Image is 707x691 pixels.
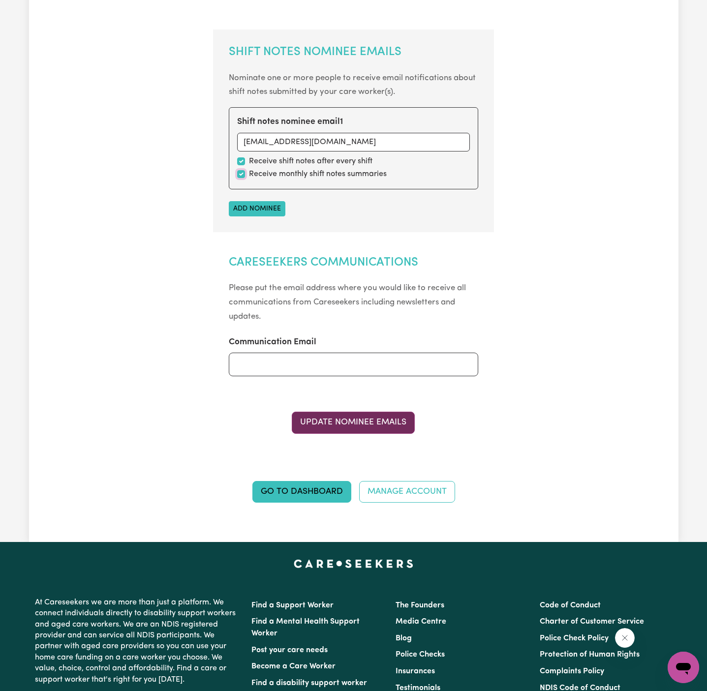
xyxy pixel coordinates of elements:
[540,634,609,642] a: Police Check Policy
[229,74,476,96] small: Nominate one or more people to receive email notifications about shift notes submitted by your ca...
[229,284,466,321] small: Please put the email address where you would like to receive all communications from Careseekers ...
[540,651,640,659] a: Protection of Human Rights
[251,618,360,637] a: Find a Mental Health Support Worker
[396,601,444,609] a: The Founders
[229,201,285,216] button: Add nominee
[396,667,435,675] a: Insurances
[292,412,415,433] button: Update Nominee Emails
[229,256,478,270] h2: Careseekers Communications
[615,628,635,648] iframe: Close message
[359,481,455,503] a: Manage Account
[6,7,60,15] span: Need any help?
[540,618,644,626] a: Charter of Customer Service
[668,652,699,683] iframe: Button to launch messaging window
[396,618,446,626] a: Media Centre
[237,116,343,128] label: Shift notes nominee email 1
[249,168,387,180] label: Receive monthly shift notes summaries
[252,481,351,503] a: Go to Dashboard
[540,667,604,675] a: Complaints Policy
[294,560,413,568] a: Careseekers home page
[229,45,478,60] h2: Shift Notes Nominee Emails
[251,679,367,687] a: Find a disability support worker
[35,593,240,689] p: At Careseekers we are more than just a platform. We connect individuals directly to disability su...
[251,662,336,670] a: Become a Care Worker
[251,646,328,654] a: Post your care needs
[249,155,372,167] label: Receive shift notes after every shift
[251,601,334,609] a: Find a Support Worker
[396,651,445,659] a: Police Checks
[540,601,601,609] a: Code of Conduct
[396,634,412,642] a: Blog
[229,336,316,349] label: Communication Email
